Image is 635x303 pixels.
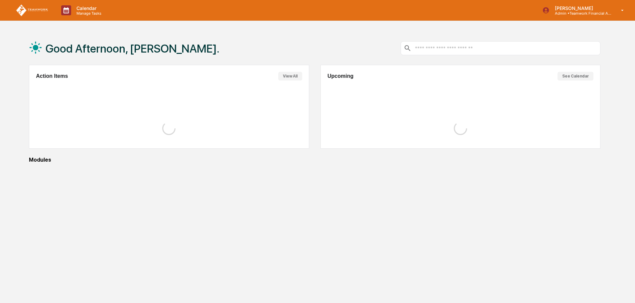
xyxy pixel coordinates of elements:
[46,42,219,55] h1: Good Afternoon, [PERSON_NAME].
[558,72,593,80] button: See Calendar
[36,73,68,79] h2: Action Items
[550,5,611,11] p: [PERSON_NAME]
[29,157,600,163] div: Modules
[550,11,611,16] p: Admin • Teamwork Financial Advisors
[16,4,48,17] img: logo
[71,11,105,16] p: Manage Tasks
[278,72,302,80] button: View All
[71,5,105,11] p: Calendar
[327,73,353,79] h2: Upcoming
